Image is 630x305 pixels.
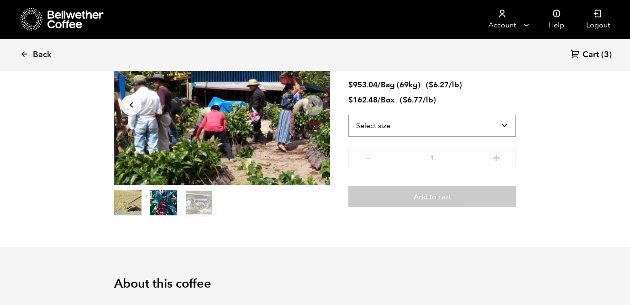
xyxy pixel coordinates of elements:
[403,95,423,105] bdi: 6.77
[33,49,52,60] span: Back
[348,95,353,105] span: $
[583,49,599,60] span: Cart
[378,95,381,105] span: /
[348,80,378,90] bdi: 953.04
[423,95,433,105] span: /lb
[426,80,462,90] span: ( )
[429,80,433,90] span: $
[348,95,378,105] bdi: 162.48
[348,80,353,90] span: $
[381,80,420,90] span: Bag (69kg)
[449,80,459,90] span: /lb
[403,95,407,105] span: $
[429,80,449,90] bdi: 6.27
[362,152,373,161] button: -
[400,95,436,105] span: ( )
[381,95,394,105] span: Box
[601,49,612,60] span: (3)
[571,49,612,61] a: Cart (3)
[491,152,502,161] button: +
[348,186,516,207] button: Add to cart
[114,277,516,291] h2: About this coffee
[378,80,381,90] span: /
